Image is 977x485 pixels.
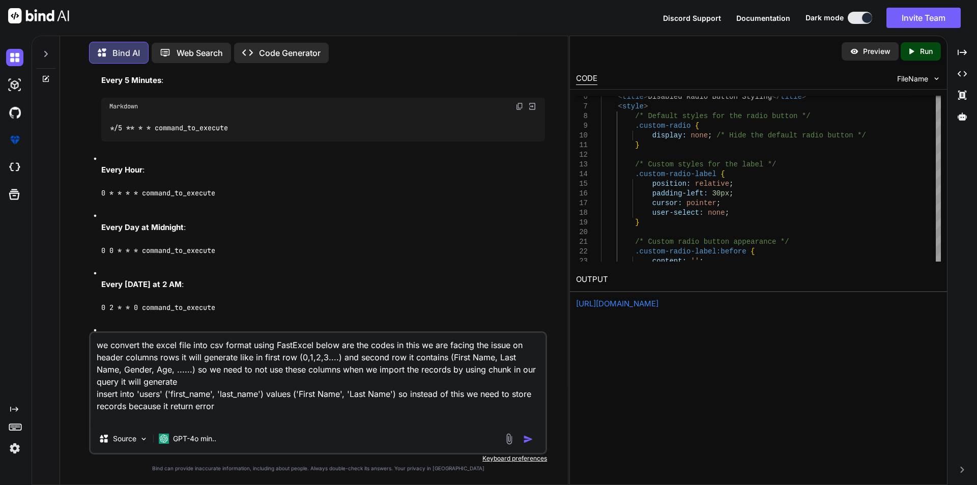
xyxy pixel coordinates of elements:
p: Source [113,434,136,444]
span: { [751,247,755,255]
span: </ [772,93,781,101]
span: > [802,93,806,101]
img: Pick Models [139,435,148,443]
img: Bind AI [8,8,69,23]
span: ; [708,131,712,139]
div: 7 [576,102,588,111]
span: Discord Support [663,14,721,22]
span: ; [725,209,729,217]
div: 9 [576,121,588,131]
code: 0 2 * * 0 command_to_execute [101,303,215,312]
div: 15 [576,179,588,189]
img: chevron down [932,74,941,83]
code: 0 0 * * * command_to_execute [101,246,215,255]
span: > [644,93,648,101]
p: GPT-4o min.. [173,434,216,444]
span: title [781,93,802,101]
span: Markdown [109,102,138,110]
span: < [618,93,622,101]
div: 20 [576,227,588,237]
img: attachment [503,433,515,445]
span: content: [652,257,686,265]
strong: Every [DATE] at 2 AM [101,279,182,289]
div: 8 [576,111,588,121]
span: .custom-radio [635,122,691,130]
span: ; [699,257,703,265]
span: /* Custom radio button appearance */ [635,238,789,246]
strong: Every Hour [101,165,142,175]
span: user-select: [652,209,703,217]
div: 18 [576,208,588,218]
button: Discord Support [663,13,721,23]
span: display: [652,131,686,139]
span: .custom-radio-label [635,170,716,178]
img: GPT-4o mini [159,434,169,444]
span: > [644,102,648,110]
p: Web Search [177,47,223,59]
img: Open in Browser [528,102,537,111]
img: icon [523,434,533,444]
div: 13 [576,160,588,169]
p: Code Generator [259,47,321,59]
span: FileName [897,74,928,84]
strong: Every 5 Minutes [101,75,161,85]
span: Disabled Radio Button Styling [648,93,772,101]
span: } [635,141,639,149]
span: /* Hide the default radio button */ [716,131,866,139]
span: cursor: [652,199,682,207]
span: ; [716,199,721,207]
code: 0 * * * * command_to_execute [101,188,215,197]
img: premium [6,131,23,149]
span: .custom-radio-label:before [635,247,746,255]
span: none [691,131,708,139]
p: Bind AI [112,47,140,59]
span: ; [729,180,733,188]
p: : [101,164,545,176]
img: settings [6,440,23,457]
img: darkAi-studio [6,76,23,94]
img: cloudideIcon [6,159,23,176]
textarea: we convert the excel file into csv format using FastExcel below are the codes in this we are faci... [91,333,545,424]
span: 30px [712,189,729,197]
div: 12 [576,150,588,160]
p: Preview [863,46,890,56]
div: 21 [576,237,588,247]
div: 23 [576,256,588,266]
span: _to_ [183,124,199,133]
strong: Every Day at Midnight [101,222,184,232]
span: { [721,170,725,178]
span: relative [695,180,729,188]
img: preview [850,47,859,56]
span: } [635,218,639,226]
span: Documentation [736,14,790,22]
span: /* Custom styles for the label */ [635,160,776,168]
img: darkChat [6,49,23,66]
p: : [101,279,545,291]
span: Dark mode [806,13,844,23]
p: Bind can provide inaccurate information, including about people. Always double-check its answers.... [89,465,547,472]
img: copy [515,102,524,110]
code: * * * command execute [109,123,229,133]
div: 10 [576,131,588,140]
span: position: [652,180,691,188]
h2: OUTPUT [570,268,947,292]
span: < [618,102,622,110]
span: padding-left: [652,189,707,197]
span: style [622,102,644,110]
span: pointer [686,199,716,207]
div: 16 [576,189,588,198]
button: Invite Team [886,8,961,28]
p: Keyboard preferences [89,454,547,463]
div: 14 [576,169,588,179]
span: /* Default styles for the radio button */ [635,112,810,120]
span: ; [729,189,733,197]
span: '' [691,257,699,265]
div: 17 [576,198,588,208]
span: none [708,209,725,217]
a: [URL][DOMAIN_NAME] [576,299,658,308]
p: : [101,75,545,87]
span: title [622,93,644,101]
div: 11 [576,140,588,150]
div: CODE [576,73,597,85]
p: Run [920,46,933,56]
